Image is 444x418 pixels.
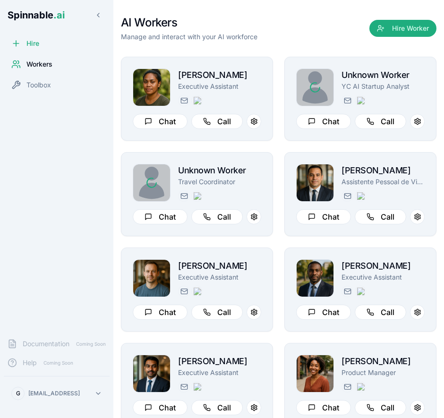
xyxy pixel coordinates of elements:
[355,190,366,202] button: WhatsApp
[342,259,425,273] h2: [PERSON_NAME]
[342,190,353,202] button: Send email to lucas.silva@getspinnable.ai
[296,400,351,415] button: Chat
[342,368,425,377] p: Product Manager
[73,340,109,349] span: Coming Soon
[369,20,436,37] button: Hire Worker
[191,95,203,106] button: WhatsApp
[355,400,406,415] button: Call
[8,9,65,21] span: Spinnable
[191,190,203,202] button: WhatsApp
[342,286,353,297] button: Send email to deandre.johnson@getspinnable.ai
[191,114,243,129] button: Call
[194,383,201,391] img: WhatsApp
[28,390,80,397] p: [EMAIL_ADDRESS]
[194,97,201,104] img: WhatsApp
[357,288,365,295] img: WhatsApp
[26,80,51,90] span: Toolbox
[133,260,170,297] img: Julian Petrov
[178,273,261,282] p: Executive Assistant
[357,192,365,200] img: WhatsApp
[178,286,189,297] button: Send email to john.blackwood@getspinnable.ai
[297,164,333,201] img: Dominic Singh
[297,355,333,392] img: Taylor Mitchell
[178,381,189,392] button: Send email to patel.shaid@getspinnable.ai
[342,82,425,91] p: YC AI Startup Analyst
[357,383,365,391] img: WhatsApp
[342,164,425,177] h2: [PERSON_NAME]
[121,15,257,30] h1: AI Workers
[133,355,170,392] img: Ismael Habib
[355,305,406,320] button: Call
[178,259,261,273] h2: [PERSON_NAME]
[369,25,436,34] a: Hire Worker
[191,209,243,224] button: Call
[178,177,261,187] p: Travel Coordinator
[26,39,39,48] span: Hire
[296,209,351,224] button: Chat
[355,209,406,224] button: Call
[296,114,351,129] button: Chat
[191,381,203,392] button: WhatsApp
[121,32,257,42] p: Manage and interact with your AI workforce
[342,95,353,106] button: Send email to alex.rivera@getspinnable.ai
[133,305,188,320] button: Chat
[191,305,243,320] button: Call
[355,381,366,392] button: WhatsApp
[342,177,425,187] p: Assistente Pessoal de Viagens
[357,97,365,104] img: WhatsApp
[194,288,201,295] img: WhatsApp
[342,381,353,392] button: Send email to taylor.mitchell@getspinnable.ai
[178,164,261,177] h2: Unknown Worker
[178,68,261,82] h2: [PERSON_NAME]
[23,358,37,367] span: Help
[41,358,76,367] span: Coming Soon
[342,355,425,368] h2: [PERSON_NAME]
[133,114,188,129] button: Chat
[355,114,406,129] button: Call
[178,368,261,377] p: Executive Assistant
[16,390,20,397] span: G
[296,305,351,320] button: Chat
[26,60,52,69] span: Workers
[8,384,106,403] button: G[EMAIL_ADDRESS]
[342,273,425,282] p: Executive Assistant
[191,286,203,297] button: WhatsApp
[194,192,201,200] img: WhatsApp
[178,95,189,106] button: Send email to pania.tupuola@getspinnable.ai
[191,400,243,415] button: Call
[53,9,65,21] span: .ai
[355,95,366,106] button: WhatsApp
[355,286,366,297] button: WhatsApp
[178,190,189,202] button: Send email to miguel.costa@getspinnable.ai
[133,400,188,415] button: Chat
[133,69,170,106] img: Pania Tupuola
[342,68,425,82] h2: Unknown Worker
[178,355,261,368] h2: [PERSON_NAME]
[23,339,69,349] span: Documentation
[133,209,188,224] button: Chat
[297,260,333,297] img: Mateo Andersson
[178,82,261,91] p: Executive Assistant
